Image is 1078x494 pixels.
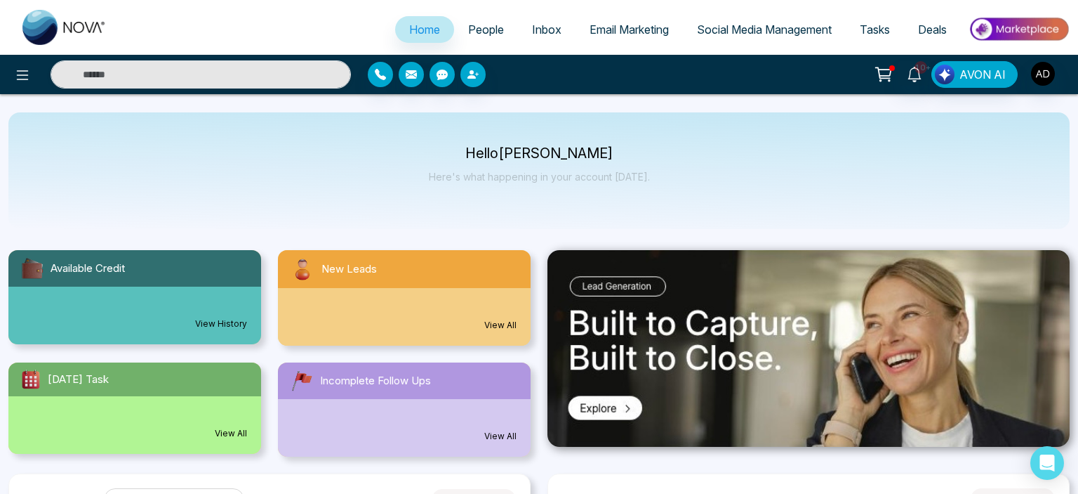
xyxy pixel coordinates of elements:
span: New Leads [321,261,377,278]
span: Email Marketing [590,22,669,37]
img: todayTask.svg [20,368,42,391]
a: People [454,16,518,43]
a: 10+ [898,61,931,86]
a: View All [484,319,517,332]
img: availableCredit.svg [20,256,45,281]
a: View All [484,430,517,443]
span: 10+ [914,61,927,74]
a: Inbox [518,16,575,43]
a: Deals [904,16,961,43]
a: Incomplete Follow UpsView All [269,363,539,457]
img: Nova CRM Logo [22,10,107,45]
img: Lead Flow [935,65,954,84]
span: People [468,22,504,37]
span: Tasks [860,22,890,37]
img: . [547,250,1070,447]
img: Market-place.gif [968,13,1070,45]
a: Social Media Management [683,16,846,43]
img: newLeads.svg [289,256,316,282]
span: AVON AI [959,66,1006,83]
a: View All [215,427,247,440]
span: Social Media Management [697,22,832,37]
span: Incomplete Follow Ups [320,373,431,389]
img: followUps.svg [289,368,314,394]
a: Tasks [846,16,904,43]
span: Inbox [532,22,561,37]
p: Hello [PERSON_NAME] [429,148,650,160]
span: [DATE] Task [48,372,109,388]
a: Email Marketing [575,16,683,43]
a: Home [395,16,454,43]
a: New LeadsView All [269,250,539,346]
span: Available Credit [51,261,125,277]
img: User Avatar [1031,62,1055,86]
span: Home [409,22,440,37]
button: AVON AI [931,61,1018,88]
span: Deals [918,22,947,37]
a: View History [195,318,247,330]
p: Here's what happening in your account [DATE]. [429,171,650,183]
div: Open Intercom Messenger [1030,446,1064,480]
